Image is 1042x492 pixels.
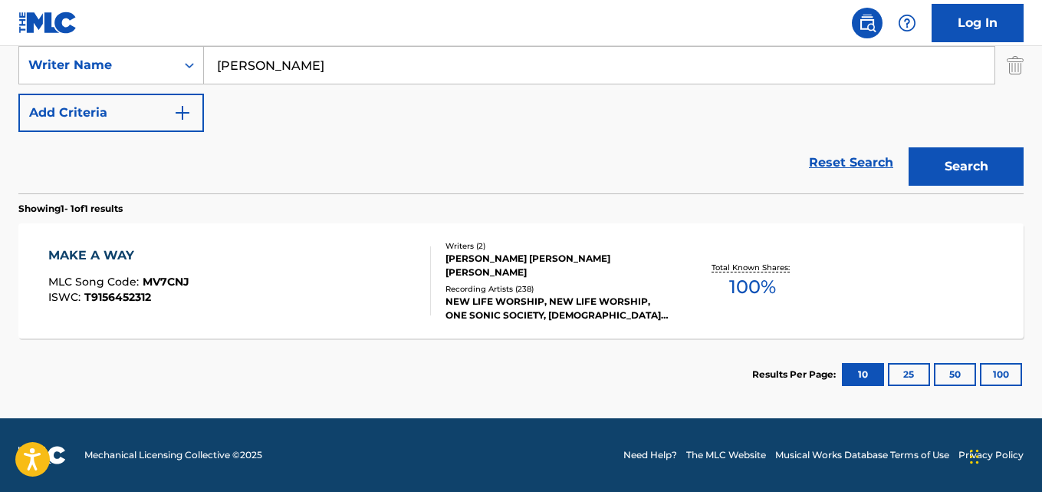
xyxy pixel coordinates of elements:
button: 25 [888,363,930,386]
p: Showing 1 - 1 of 1 results [18,202,123,216]
span: MLC Song Code : [48,275,143,289]
a: The MLC Website [686,448,766,462]
a: Log In [932,4,1024,42]
a: Public Search [852,8,883,38]
div: Recording Artists ( 238 ) [445,283,669,295]
img: 9d2ae6d4665cec9f34b9.svg [173,104,192,122]
span: Mechanical Licensing Collective © 2025 [84,448,262,462]
iframe: Chat Widget [965,418,1042,492]
img: logo [18,446,66,464]
a: MAKE A WAYMLC Song Code:MV7CNJISWC:T9156452312Writers (2)[PERSON_NAME] [PERSON_NAME] [PERSON_NAME... [18,223,1024,338]
a: Need Help? [623,448,677,462]
button: 100 [980,363,1022,386]
img: Delete Criterion [1007,46,1024,84]
button: 10 [842,363,884,386]
div: [PERSON_NAME] [PERSON_NAME] [PERSON_NAME] [445,252,669,279]
img: MLC Logo [18,12,77,34]
div: NEW LIFE WORSHIP, NEW LIFE WORSHIP, ONE SONIC SOCIETY, [DEMOGRAPHIC_DATA][PERSON_NAME], [DEMOGRAP... [445,295,669,322]
button: Add Criteria [18,94,204,132]
img: search [858,14,876,32]
img: help [898,14,916,32]
span: ISWC : [48,290,84,304]
a: Reset Search [801,146,901,180]
div: MAKE A WAY [48,246,189,265]
div: Drag [970,434,979,480]
a: Privacy Policy [958,448,1024,462]
div: Writers ( 2 ) [445,240,669,252]
span: MV7CNJ [143,275,189,289]
p: Results Per Page: [752,368,840,381]
div: Help [892,8,922,38]
button: 50 [934,363,976,386]
p: Total Known Shares: [712,262,794,273]
span: T9156452312 [84,290,151,304]
div: Writer Name [28,56,166,74]
a: Musical Works Database Terms of Use [775,448,949,462]
button: Search [909,147,1024,186]
span: 100 % [729,273,776,301]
